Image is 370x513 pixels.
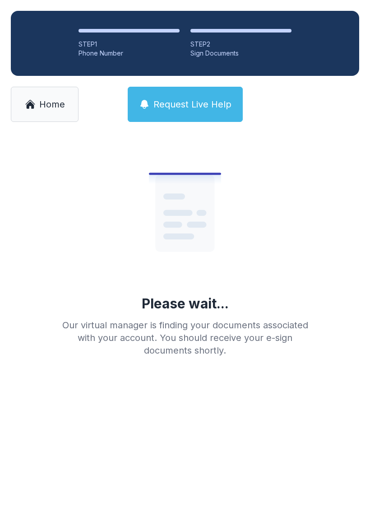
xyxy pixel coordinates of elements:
span: Home [39,98,65,111]
div: Our virtual manager is finding your documents associated with your account. You should receive yo... [55,319,315,357]
span: Request Live Help [153,98,231,111]
div: STEP 2 [190,40,291,49]
div: Phone Number [79,49,180,58]
div: Sign Documents [190,49,291,58]
div: STEP 1 [79,40,180,49]
div: Please wait... [142,295,229,312]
